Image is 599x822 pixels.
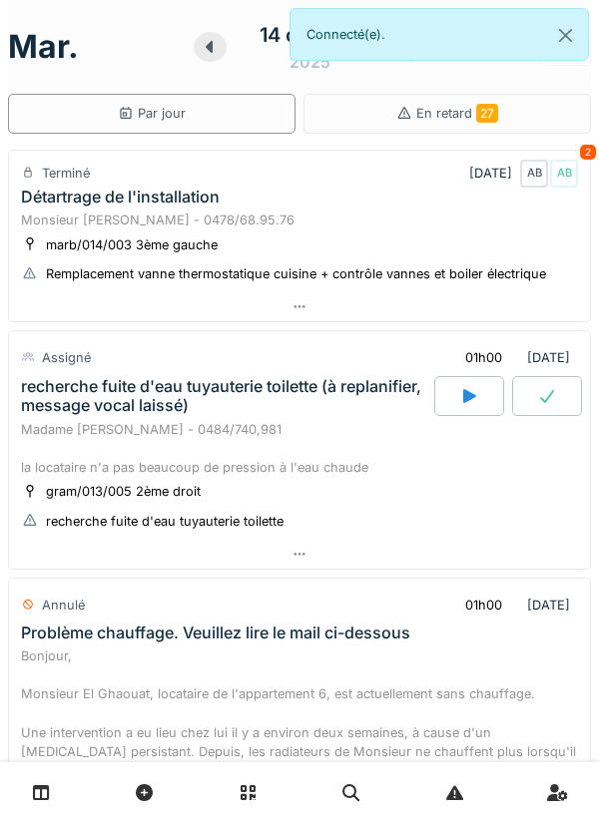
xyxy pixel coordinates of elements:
div: gram/013/005 2ème droit [46,482,201,501]
div: Assigné [42,348,91,367]
div: Détartrage de l'installation [21,188,220,206]
div: 01h00 [465,596,502,615]
div: AB [550,160,578,188]
div: Annulé [42,596,85,615]
h1: mar. [8,28,79,66]
div: recherche fuite d'eau tuyauterie toilette [46,512,284,531]
div: [DATE] [469,160,578,188]
div: [DATE] [448,339,578,376]
div: marb/014/003 3ème gauche [46,235,218,254]
button: Close [543,9,588,62]
div: Terminé [42,164,90,183]
div: AB [520,160,548,188]
div: Monsieur [PERSON_NAME] - 0478/68.95.76 [21,210,578,229]
div: [DATE] [448,587,578,623]
div: Par jour [118,104,186,123]
div: 2 [580,145,596,160]
div: 01h00 [465,348,502,367]
span: En retard [416,106,498,121]
div: Remplacement vanne thermostatique cuisine + contrôle vannes et boiler électrique [46,264,546,283]
span: 27 [476,104,498,123]
div: recherche fuite d'eau tuyauterie toilette (à replanifier, message vocal laissé) [21,377,430,415]
div: Madame [PERSON_NAME] - 0484/740,981 la locataire n'a pas beaucoup de pression à l'eau chaude [21,420,578,478]
div: 2025 [290,50,330,74]
div: Connecté(e). [290,8,589,61]
div: Problème chauffage. Veuillez lire le mail ci-dessous [21,623,410,642]
div: 14 octobre [260,20,360,50]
